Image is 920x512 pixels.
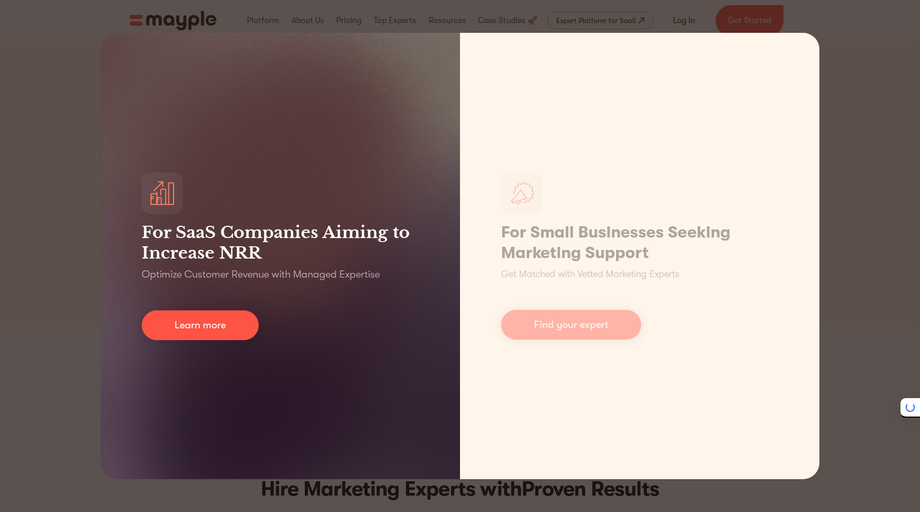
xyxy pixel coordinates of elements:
[142,267,380,282] p: Optimize Customer Revenue with Managed Expertise
[501,222,778,263] h1: For Small Businesses Seeking Marketing Support
[142,222,419,263] h3: For SaaS Companies Aiming to Increase NRR
[142,310,259,340] a: Learn more
[501,267,679,281] p: Get Matched with Vetted Marketing Experts
[501,310,641,340] a: Find your expert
